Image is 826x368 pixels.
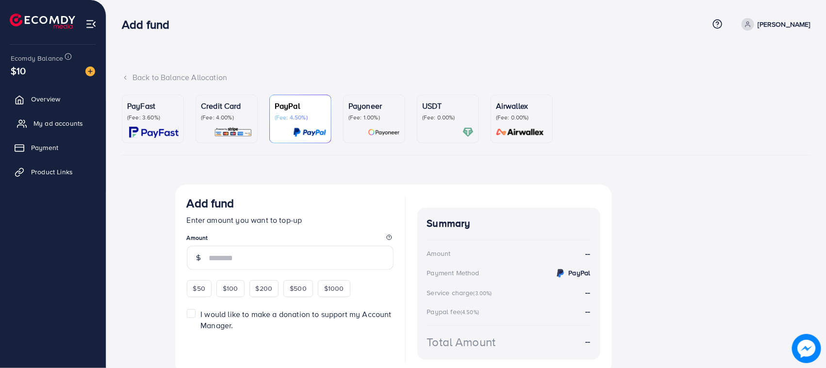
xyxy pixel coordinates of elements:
span: My ad accounts [33,118,83,128]
img: image [85,67,95,76]
small: (4.50%) [461,308,479,316]
h3: Add fund [122,17,177,32]
a: My ad accounts [7,114,99,133]
p: PayFast [127,100,179,112]
strong: -- [585,306,590,317]
p: (Fee: 4.00%) [201,114,252,121]
span: $200 [256,284,273,293]
h4: Summary [427,217,591,230]
img: image [792,334,821,363]
p: Payoneer [348,100,400,112]
strong: -- [585,287,590,298]
legend: Amount [187,234,394,246]
strong: -- [585,336,590,347]
div: Paypal fee [427,307,482,317]
h3: Add fund [187,196,234,210]
span: Ecomdy Balance [11,53,63,63]
span: $100 [223,284,238,293]
p: Credit Card [201,100,252,112]
img: card [129,127,179,138]
strong: -- [585,248,590,259]
p: USDT [422,100,474,112]
a: Product Links [7,162,99,182]
img: credit [555,268,566,279]
div: Total Amount [427,334,496,351]
p: (Fee: 1.00%) [348,114,400,121]
img: card [293,127,326,138]
p: (Fee: 4.50%) [275,114,326,121]
small: (3.00%) [474,289,492,297]
span: $1000 [324,284,344,293]
span: $50 [193,284,205,293]
p: (Fee: 3.60%) [127,114,179,121]
a: Overview [7,89,99,109]
a: [PERSON_NAME] [738,18,810,31]
span: $500 [290,284,307,293]
img: card [463,127,474,138]
p: (Fee: 0.00%) [422,114,474,121]
img: card [214,127,252,138]
p: [PERSON_NAME] [758,18,810,30]
p: Airwallex [496,100,547,112]
div: Service charge [427,288,495,298]
img: card [368,127,400,138]
span: Payment [31,143,58,152]
img: card [493,127,547,138]
img: menu [85,18,97,30]
span: Overview [31,94,60,104]
strong: PayPal [569,268,591,278]
span: $10 [11,64,26,78]
div: Back to Balance Allocation [122,72,810,83]
img: logo [10,14,75,29]
p: PayPal [275,100,326,112]
div: Amount [427,249,451,258]
p: Enter amount you want to top-up [187,214,394,226]
span: I would like to make a donation to support my Account Manager. [200,309,391,331]
p: (Fee: 0.00%) [496,114,547,121]
span: Product Links [31,167,73,177]
a: Payment [7,138,99,157]
div: Payment Method [427,268,479,278]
